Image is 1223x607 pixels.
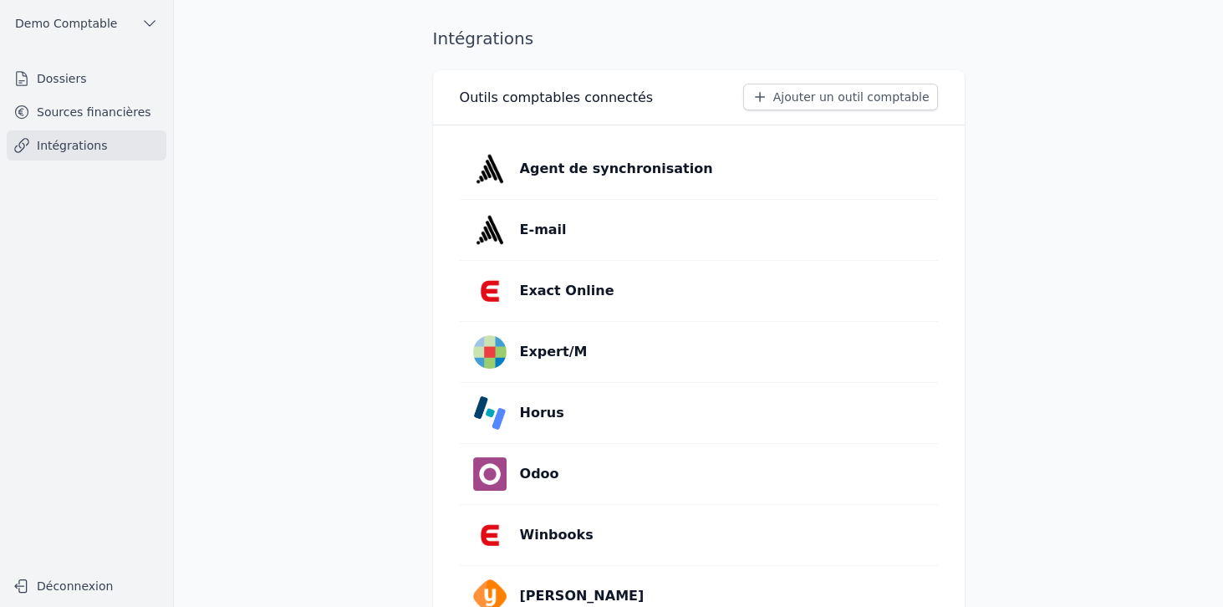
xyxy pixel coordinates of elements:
a: E-mail [460,200,938,260]
p: Winbooks [520,525,594,545]
p: Horus [520,403,564,423]
p: E-mail [520,220,567,240]
button: Demo Comptable [7,10,166,37]
a: Exact Online [460,261,938,321]
button: Déconnexion [7,573,166,599]
p: [PERSON_NAME] [520,586,645,606]
a: Odoo [460,444,938,504]
a: Intégrations [7,130,166,161]
h3: Outils comptables connectés [460,88,654,108]
a: Horus [460,383,938,443]
a: Agent de synchronisation [460,139,938,199]
a: Expert/M [460,322,938,382]
a: Dossiers [7,64,166,94]
span: Demo Comptable [15,15,117,32]
a: Winbooks [460,505,938,565]
p: Agent de synchronisation [520,159,713,179]
p: Exact Online [520,281,614,301]
p: Expert/M [520,342,588,362]
a: Sources financières [7,97,166,127]
button: Ajouter un outil comptable [743,84,938,110]
p: Odoo [520,464,559,484]
h1: Intégrations [433,27,534,50]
